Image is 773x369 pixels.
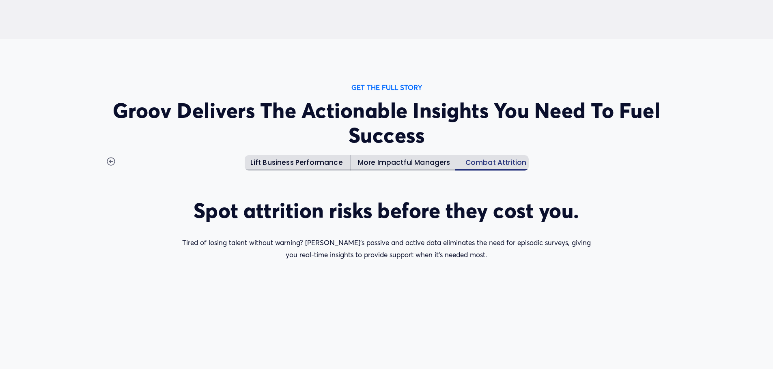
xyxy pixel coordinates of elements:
h4: More Impactful Managers [358,158,450,167]
h2: Spot attrition risks before they cost you. [176,198,596,223]
h4: Combat Attrition [465,158,527,167]
strong: GET THE FULL STORY [351,83,422,92]
p: Tired of losing talent without warning? [PERSON_NAME]’s passive and active data eliminates the ne... [176,237,596,261]
h4: Lift Business Performance [250,158,343,167]
h2: Groov Delivers The Actionable Insights You Need To Fuel Success [103,98,670,147]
